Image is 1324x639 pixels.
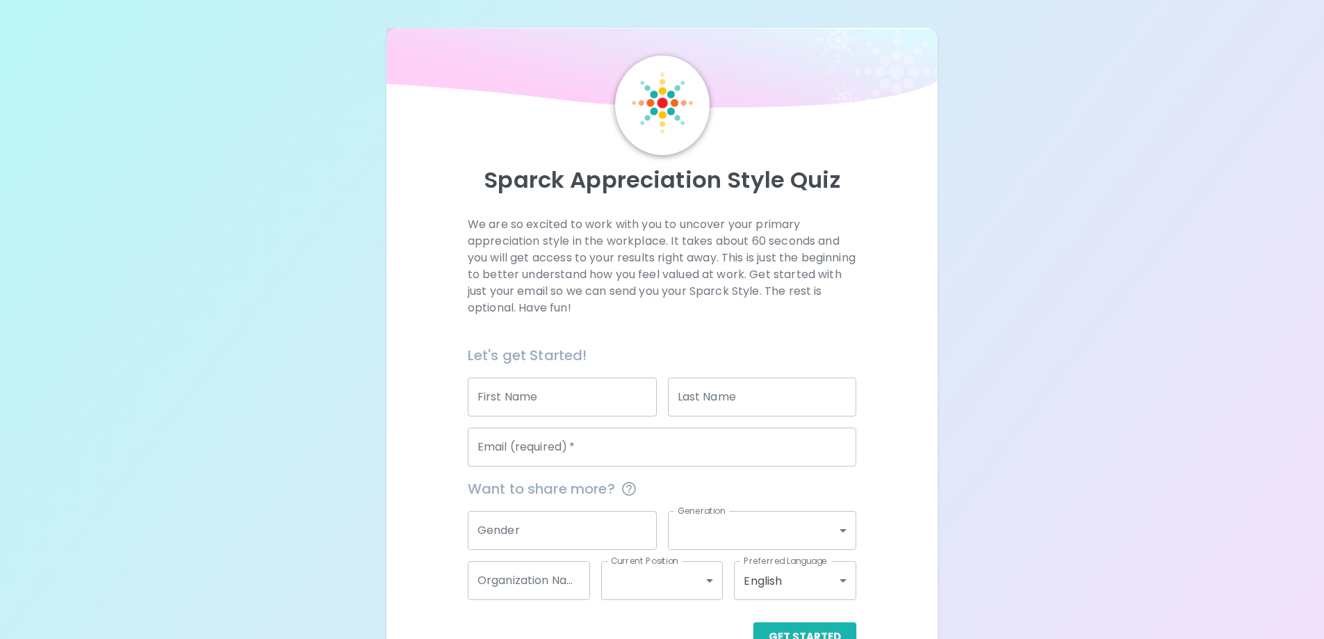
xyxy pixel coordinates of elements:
[403,166,922,194] p: Sparck Appreciation Style Quiz
[678,505,726,517] label: Generation
[468,478,856,500] span: Want to share more?
[744,555,827,567] label: Preferred Language
[632,72,693,134] img: Sparck Logo
[734,561,856,600] div: English
[468,344,856,366] h6: Let's get Started!
[611,555,678,567] label: Current Position
[386,28,938,115] img: wave
[468,216,856,316] p: We are so excited to work with you to uncover your primary appreciation style in the workplace. I...
[621,480,637,497] svg: This information is completely confidential and only used for aggregated appreciation studies at ...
